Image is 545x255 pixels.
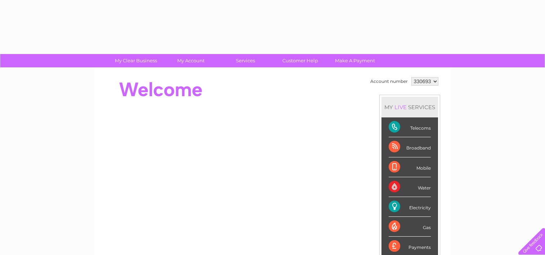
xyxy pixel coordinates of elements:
[106,54,166,67] a: My Clear Business
[389,117,431,137] div: Telecoms
[389,197,431,217] div: Electricity
[389,177,431,197] div: Water
[381,97,438,117] div: MY SERVICES
[389,217,431,237] div: Gas
[271,54,330,67] a: Customer Help
[393,104,408,111] div: LIVE
[389,137,431,157] div: Broadband
[368,75,410,88] td: Account number
[216,54,275,67] a: Services
[325,54,385,67] a: Make A Payment
[389,157,431,177] div: Mobile
[161,54,220,67] a: My Account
